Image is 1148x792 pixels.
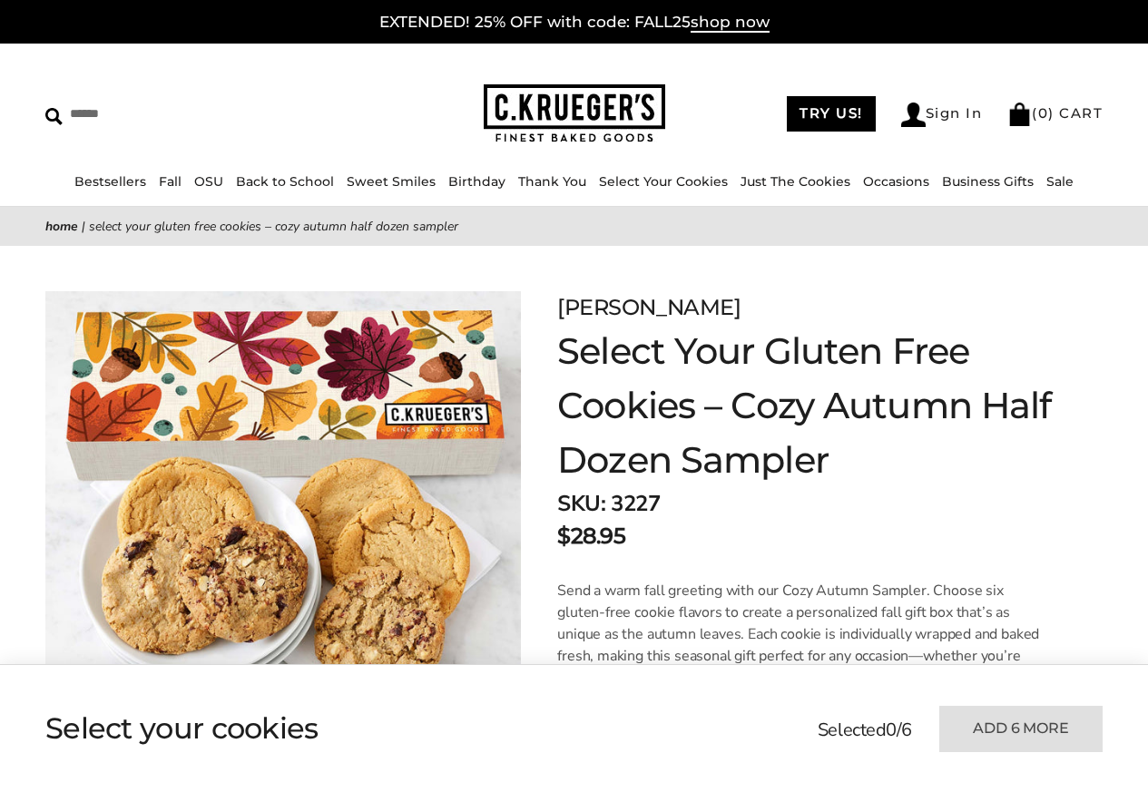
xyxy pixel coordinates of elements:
a: TRY US! [787,96,876,132]
p: Send a warm fall greeting with our Cozy Autumn Sampler. Choose six gluten-free cookie flavors to ... [557,580,1054,689]
a: Business Gifts [942,173,1034,190]
input: Search [45,100,288,128]
span: Select Your Gluten Free Cookies – Cozy Autumn Half Dozen Sampler [89,218,458,235]
span: shop now [691,13,770,33]
img: Bag [1007,103,1032,126]
a: EXTENDED! 25% OFF with code: FALL25shop now [379,13,770,33]
h1: Select Your Gluten Free Cookies – Cozy Autumn Half Dozen Sampler [557,324,1103,487]
a: Just The Cookies [741,173,850,190]
a: Back to School [236,173,334,190]
strong: SKU: [557,489,605,518]
p: Selected / [818,717,912,744]
a: Occasions [863,173,929,190]
span: 0 [886,718,897,742]
span: | [82,218,85,235]
img: Search [45,108,63,125]
a: Birthday [448,173,505,190]
p: $28.95 [557,520,625,552]
a: Sign In [901,103,983,127]
a: Bestsellers [74,173,146,190]
img: Select Your Gluten Free Cookies – Cozy Autumn Half Dozen Sampler [45,291,521,767]
img: Account [901,103,926,127]
a: Select Your Cookies [599,173,728,190]
a: (0) CART [1007,104,1103,122]
a: Fall [159,173,182,190]
nav: breadcrumbs [45,216,1103,237]
span: 0 [1038,104,1049,122]
span: 6 [901,718,912,742]
img: C.KRUEGER'S [484,84,665,143]
button: Add 6 more [939,706,1103,752]
span: 3227 [611,489,660,518]
p: [PERSON_NAME] [557,291,1103,324]
a: Home [45,218,78,235]
a: Sweet Smiles [347,173,436,190]
a: Thank You [518,173,586,190]
a: Sale [1046,173,1074,190]
a: OSU [194,173,223,190]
